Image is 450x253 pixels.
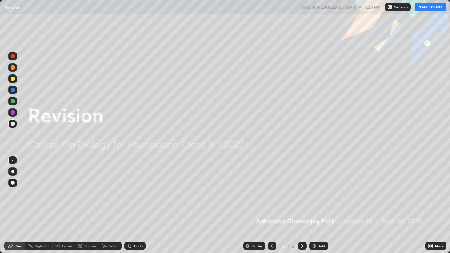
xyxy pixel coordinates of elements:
[288,244,290,248] div: /
[301,4,381,10] h5: WAS SCHEDULED TO START AT 4:20 PM
[34,244,50,248] div: Highlight
[15,244,21,248] div: Pen
[62,244,72,248] div: Eraser
[394,5,408,9] p: Settings
[4,4,20,10] p: Revision
[415,3,446,11] button: START CLASS
[291,243,295,249] div: 2
[252,244,262,248] div: Slides
[435,244,444,248] div: More
[279,244,286,248] div: 2
[319,244,325,248] div: Add
[387,4,393,10] img: class-settings-icons
[134,244,143,248] div: Undo
[84,244,96,248] div: Shapes
[311,243,317,249] img: add-slide-button
[108,244,119,248] div: Select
